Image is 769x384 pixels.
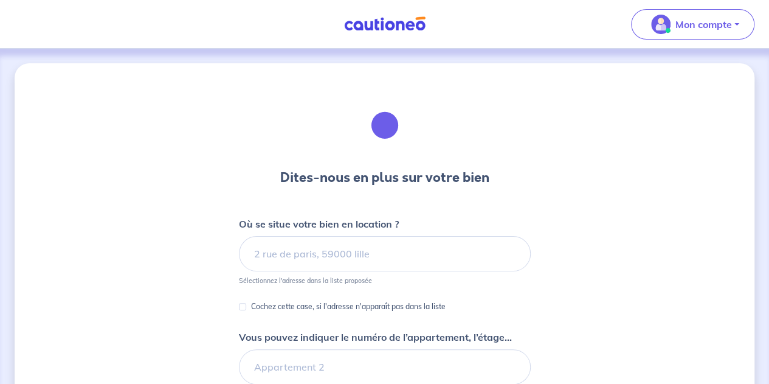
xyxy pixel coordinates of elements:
p: Où se situe votre bien en location ? [239,217,399,231]
p: Mon compte [675,17,732,32]
p: Vous pouvez indiquer le numéro de l’appartement, l’étage... [239,330,512,344]
p: Sélectionnez l'adresse dans la liste proposée [239,276,372,285]
button: illu_account_valid_menu.svgMon compte [631,9,754,40]
img: illu_account_valid_menu.svg [651,15,671,34]
img: illu_houses.svg [352,93,418,158]
input: 2 rue de paris, 59000 lille [239,236,531,271]
p: Cochez cette case, si l'adresse n'apparaît pas dans la liste [251,299,446,314]
img: Cautioneo [339,16,430,32]
h3: Dites-nous en plus sur votre bien [280,168,489,187]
